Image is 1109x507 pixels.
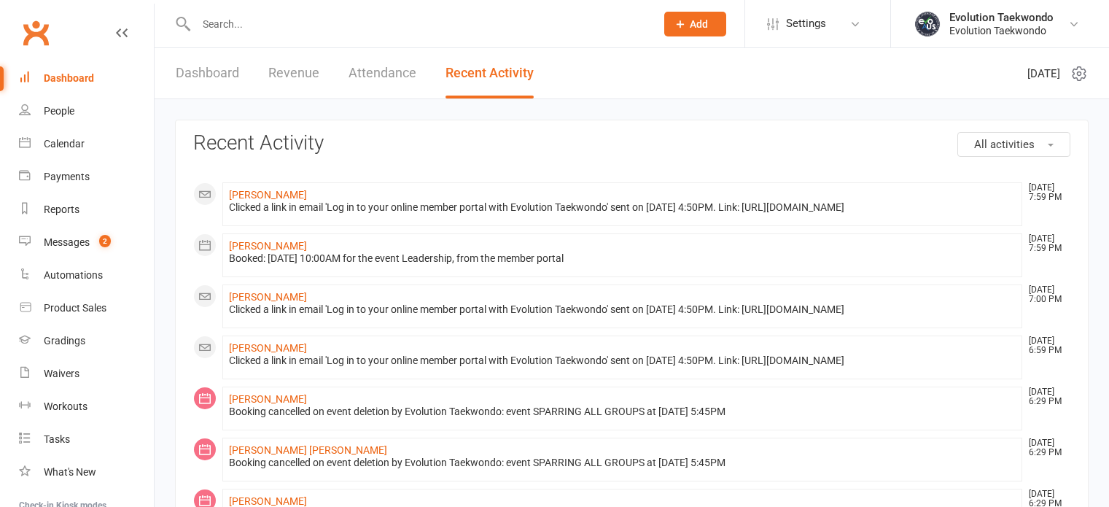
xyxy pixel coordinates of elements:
a: Gradings [19,325,154,357]
div: What's New [44,466,96,478]
img: thumb_image1716958358.png [913,9,942,39]
a: Calendar [19,128,154,160]
div: Messages [44,236,90,248]
div: Payments [44,171,90,182]
div: Clicked a link in email 'Log in to your online member portal with Evolution Taekwondo' sent on [D... [229,201,1016,214]
h3: Recent Activity [193,132,1070,155]
span: [DATE] [1027,65,1060,82]
a: Attendance [349,48,416,98]
div: Gradings [44,335,85,347]
a: Workouts [19,390,154,423]
div: Automations [44,269,103,281]
button: Add [664,12,726,36]
time: [DATE] 6:29 PM [1022,438,1070,457]
a: People [19,95,154,128]
time: [DATE] 6:59 PM [1022,336,1070,355]
a: Tasks [19,423,154,456]
span: All activities [974,138,1035,151]
div: Booked: [DATE] 10:00AM for the event Leadership, from the member portal [229,252,1016,265]
a: Clubworx [17,15,54,51]
a: Revenue [268,48,319,98]
a: Payments [19,160,154,193]
a: [PERSON_NAME] [229,393,307,405]
button: All activities [957,132,1070,157]
span: Settings [786,7,826,40]
a: Dashboard [176,48,239,98]
span: 2 [99,235,111,247]
div: Workouts [44,400,87,412]
a: What's New [19,456,154,489]
div: Booking cancelled on event deletion by Evolution Taekwondo: event SPARRING ALL GROUPS at [DATE] 5... [229,457,1016,469]
a: Product Sales [19,292,154,325]
a: Waivers [19,357,154,390]
a: [PERSON_NAME] [229,291,307,303]
div: Reports [44,204,79,215]
a: [PERSON_NAME] [229,495,307,507]
a: [PERSON_NAME] [PERSON_NAME] [229,444,387,456]
div: Product Sales [44,302,106,314]
span: Add [690,18,708,30]
a: [PERSON_NAME] [229,240,307,252]
time: [DATE] 7:00 PM [1022,285,1070,304]
div: Booking cancelled on event deletion by Evolution Taekwondo: event SPARRING ALL GROUPS at [DATE] 5... [229,406,1016,418]
time: [DATE] 6:29 PM [1022,387,1070,406]
a: Reports [19,193,154,226]
div: Evolution Taekwondo [949,24,1054,37]
input: Search... [192,14,645,34]
a: Recent Activity [445,48,534,98]
time: [DATE] 7:59 PM [1022,234,1070,253]
div: Evolution Taekwondo [949,11,1054,24]
div: Clicked a link in email 'Log in to your online member portal with Evolution Taekwondo' sent on [D... [229,303,1016,316]
div: Calendar [44,138,85,150]
time: [DATE] 7:59 PM [1022,183,1070,202]
div: Dashboard [44,72,94,84]
a: Messages 2 [19,226,154,259]
div: Waivers [44,368,79,379]
a: Dashboard [19,62,154,95]
a: Automations [19,259,154,292]
div: Tasks [44,433,70,445]
a: [PERSON_NAME] [229,342,307,354]
div: Clicked a link in email 'Log in to your online member portal with Evolution Taekwondo' sent on [D... [229,355,1016,367]
a: [PERSON_NAME] [229,189,307,201]
div: People [44,105,74,117]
